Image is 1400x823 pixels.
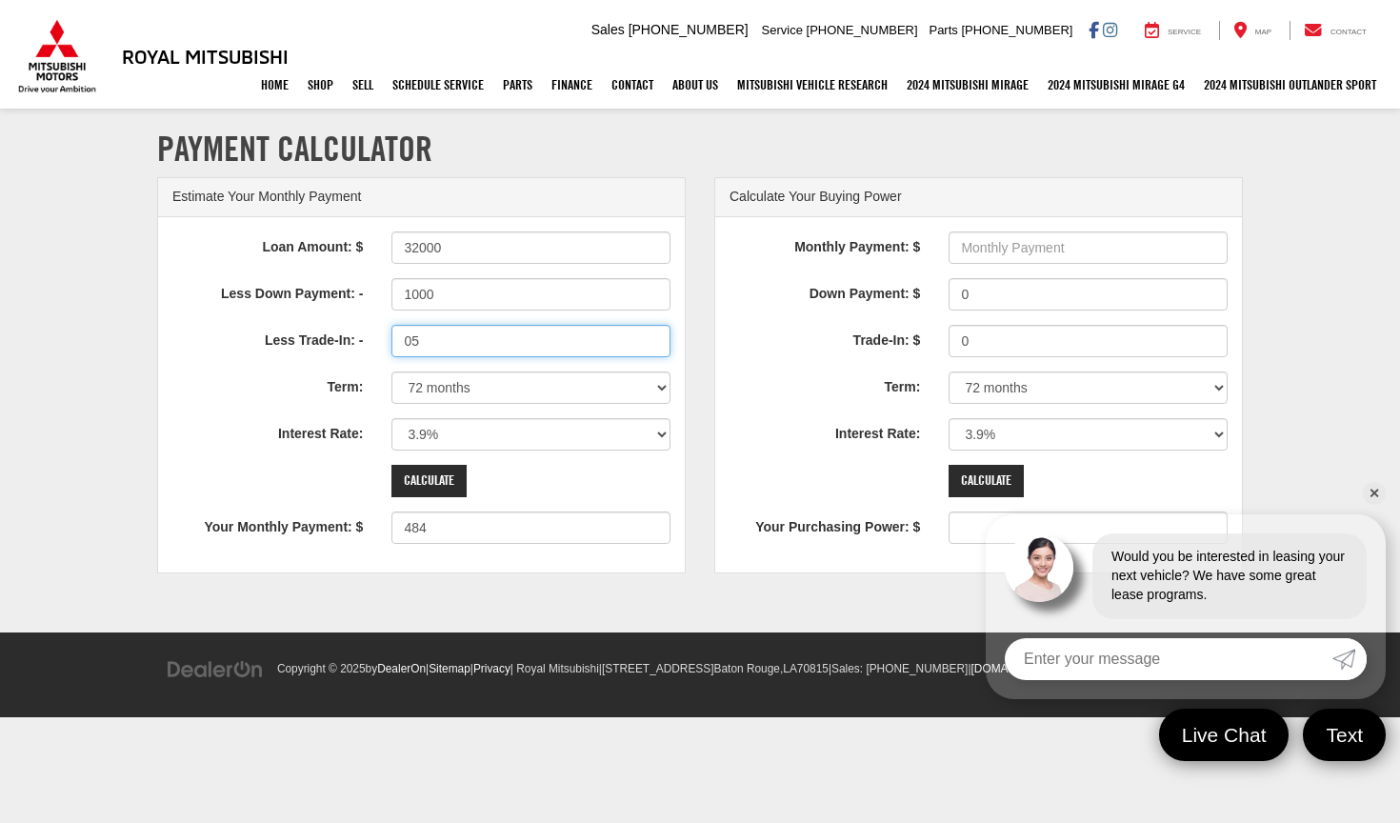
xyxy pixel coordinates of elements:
[949,278,1228,311] input: Down Payment
[971,662,1062,675] a: [DOMAIN_NAME]
[1219,21,1286,40] a: Map
[158,512,377,537] label: Your Monthly Payment: $
[277,662,366,675] span: Copyright © 2025
[714,662,784,675] span: Baton Rouge,
[1332,638,1367,680] a: Submit
[949,465,1024,497] input: Calculate
[599,662,829,675] span: |
[1168,28,1201,36] span: Service
[426,662,470,675] span: |
[1092,533,1367,619] div: Would you be interested in leasing your next vehicle? We have some great lease programs.
[715,418,934,444] label: Interest Rate:
[542,61,602,109] a: Finance
[663,61,728,109] a: About Us
[1330,28,1367,36] span: Contact
[1005,638,1332,680] input: Enter your message
[158,325,377,351] label: Less Trade-In: -
[591,22,625,37] span: Sales
[510,662,599,675] span: | Royal Mitsubishi
[158,371,377,397] label: Term:
[158,231,377,257] label: Loan Amount: $
[122,46,289,67] h3: Royal Mitsubishi
[383,61,493,109] a: Schedule Service: Opens in a new tab
[783,662,797,675] span: LA
[602,61,663,109] a: Contact
[1089,22,1099,37] a: Facebook: Click to visit our Facebook page
[807,23,918,37] span: [PHONE_NUMBER]
[949,231,1228,264] input: Monthly Payment
[715,325,934,351] label: Trade-In: $
[158,178,685,217] div: Estimate Your Monthly Payment
[429,662,470,675] a: Sitemap
[961,23,1072,37] span: [PHONE_NUMBER]
[167,659,264,680] img: DealerOn
[602,662,714,675] span: [STREET_ADDRESS]
[298,61,343,109] a: Shop
[1103,22,1117,37] a: Instagram: Click to visit our Instagram page
[391,231,670,264] input: Loan Amount
[1172,722,1276,748] span: Live Chat
[762,23,803,37] span: Service
[167,660,264,675] a: DealerOn
[157,130,1243,168] h1: Payment Calculator
[728,61,897,109] a: Mitsubishi Vehicle Research
[1,726,2,727] img: b=99784818
[897,61,1038,109] a: 2024 Mitsubishi Mirage
[1038,61,1194,109] a: 2024 Mitsubishi Mirage G4
[1130,21,1215,40] a: Service
[968,662,1061,675] span: |
[715,178,1242,217] div: Calculate Your Buying Power
[1290,21,1381,40] a: Contact
[1316,722,1372,748] span: Text
[14,19,100,93] img: Mitsubishi
[158,418,377,444] label: Interest Rate:
[366,662,426,675] span: by
[629,22,749,37] span: [PHONE_NUMBER]
[715,231,934,257] label: Monthly Payment: $
[470,662,510,675] span: |
[1194,61,1386,109] a: 2024 Mitsubishi Outlander SPORT
[343,61,383,109] a: Sell
[158,278,377,304] label: Less Down Payment: -
[1159,709,1290,761] a: Live Chat
[251,61,298,109] a: Home
[866,662,968,675] span: [PHONE_NUMBER]
[831,662,863,675] span: Sales:
[829,662,969,675] span: |
[493,61,542,109] a: Parts: Opens in a new tab
[929,23,957,37] span: Parts
[391,465,467,497] input: Calculate
[715,512,934,537] label: Your Purchasing Power: $
[797,662,829,675] span: 70815
[377,662,426,675] a: DealerOn Home Page
[715,371,934,397] label: Term:
[715,278,934,304] label: Down Payment: $
[1005,533,1073,602] img: Agent profile photo
[1303,709,1386,761] a: Text
[1255,28,1271,36] span: Map
[473,662,510,675] a: Privacy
